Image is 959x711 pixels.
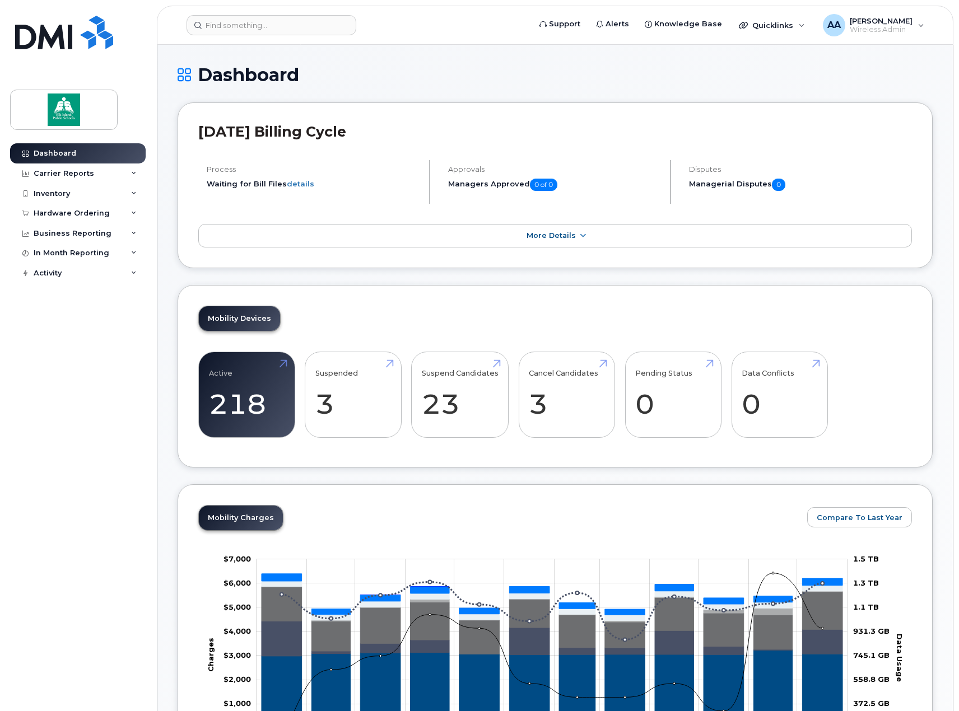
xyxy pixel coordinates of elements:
g: $0 [224,675,251,684]
span: Compare To Last Year [817,512,902,523]
g: Roaming [262,621,842,656]
a: Cancel Candidates 3 [529,358,604,432]
g: $0 [224,699,251,708]
a: Active 218 [209,358,285,432]
g: Data [262,587,842,654]
tspan: $1,000 [224,699,251,708]
tspan: $7,000 [224,554,251,563]
h5: Managers Approved [448,179,661,191]
h4: Approvals [448,165,661,174]
tspan: 745.1 GB [853,651,890,659]
span: 0 of 0 [530,179,557,191]
button: Compare To Last Year [807,507,912,527]
g: $0 [224,651,251,659]
a: Suspended 3 [315,358,391,432]
g: $0 [224,554,251,563]
tspan: 931.3 GB [853,626,890,635]
li: Waiting for Bill Files [207,179,420,189]
tspan: Data Usage [895,633,904,681]
a: Mobility Charges [199,506,283,530]
h5: Managerial Disputes [689,179,912,191]
tspan: 1.3 TB [853,578,879,587]
tspan: $3,000 [224,651,251,659]
g: GST [262,574,842,615]
tspan: 372.5 GB [853,699,890,708]
h1: Dashboard [178,65,933,85]
tspan: $5,000 [224,602,251,611]
span: 0 [772,179,785,191]
h4: Disputes [689,165,912,174]
a: Data Conflicts 0 [742,358,817,432]
a: Pending Status 0 [635,358,711,432]
span: More Details [527,231,576,240]
a: Suspend Candidates 23 [422,358,499,432]
tspan: $2,000 [224,675,251,684]
tspan: 1.5 TB [853,554,879,563]
tspan: Charges [206,638,215,672]
tspan: $6,000 [224,578,251,587]
tspan: 558.8 GB [853,675,890,684]
a: details [287,179,314,188]
tspan: 1.1 TB [853,602,879,611]
tspan: $4,000 [224,626,251,635]
g: $0 [224,578,251,587]
a: Mobility Devices [199,306,280,331]
h4: Process [207,165,420,174]
g: $0 [224,602,251,611]
h2: [DATE] Billing Cycle [198,123,912,140]
g: $0 [224,626,251,635]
